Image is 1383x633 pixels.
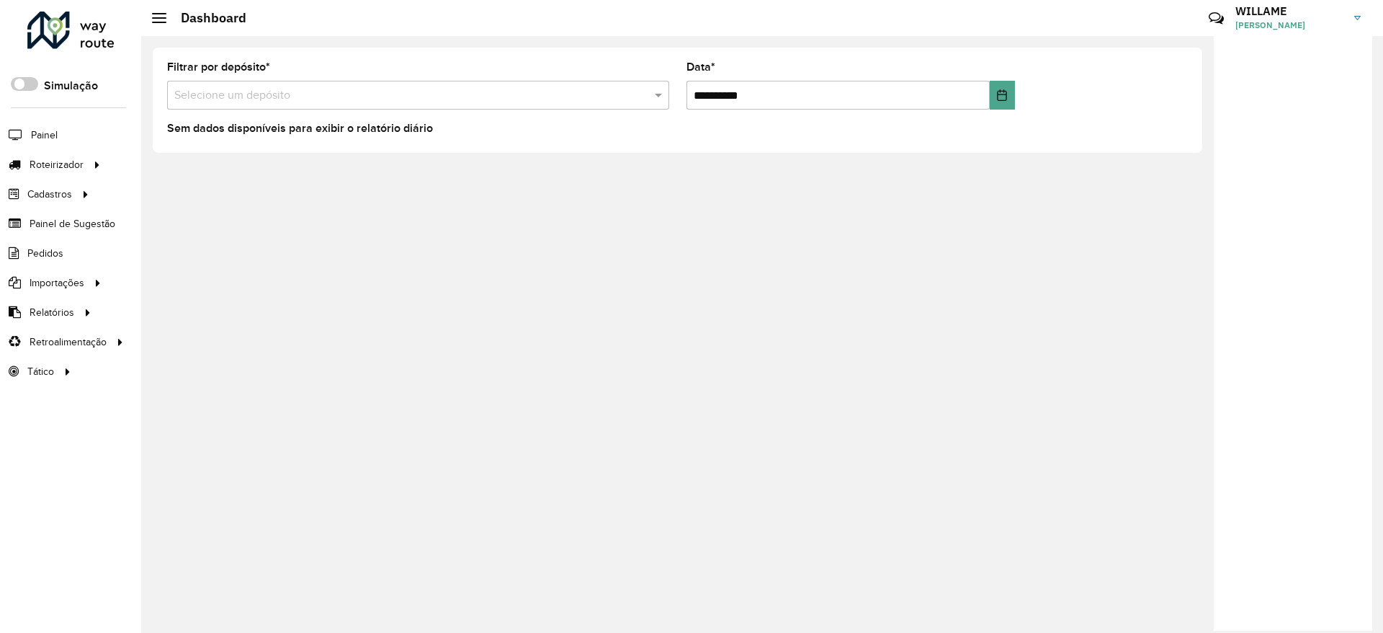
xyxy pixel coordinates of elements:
[27,364,54,379] span: Tático
[1235,19,1343,32] span: [PERSON_NAME]
[167,58,270,76] label: Filtrar por depósito
[27,187,72,202] span: Cadastros
[990,81,1015,110] button: Choose Date
[1235,4,1343,18] h3: WILLAME
[27,246,63,261] span: Pedidos
[30,335,107,350] span: Retroalimentação
[30,305,74,320] span: Relatórios
[167,120,433,137] label: Sem dados disponíveis para exibir o relatório diário
[686,58,715,76] label: Data
[166,10,246,26] h2: Dashboard
[31,128,58,143] span: Painel
[1201,3,1232,34] a: Contato Rápido
[44,77,98,94] label: Simulação
[30,216,115,231] span: Painel de Sugestão
[30,157,84,172] span: Roteirizador
[30,275,84,291] span: Importações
